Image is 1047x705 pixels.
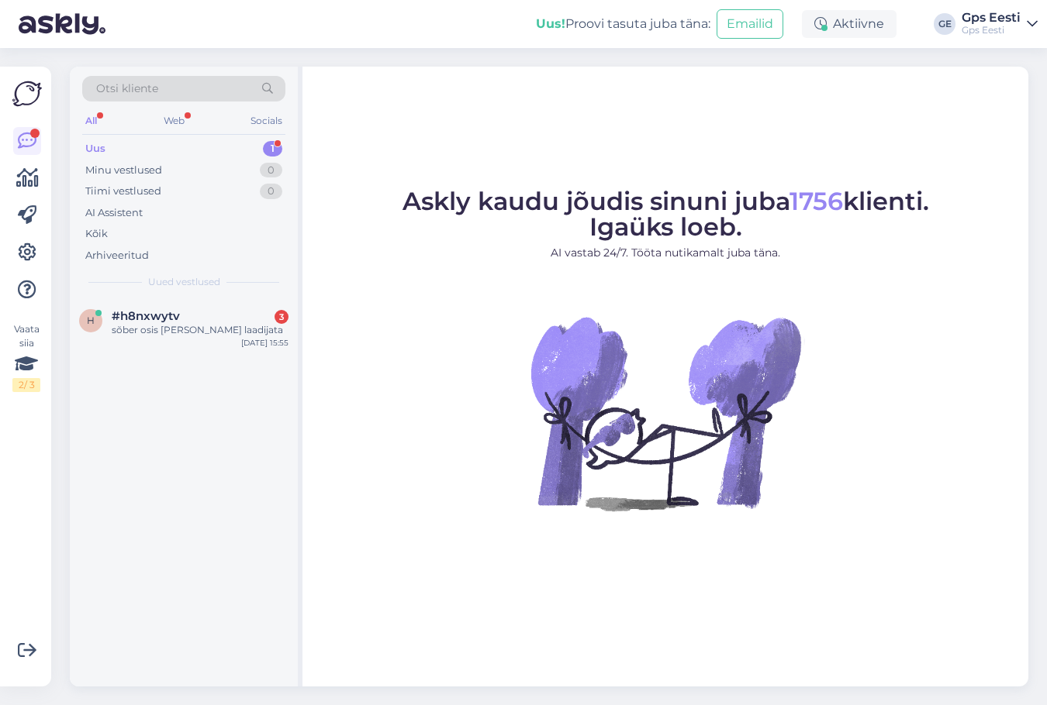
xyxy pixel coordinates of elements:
[802,10,897,38] div: Aktiivne
[82,111,100,131] div: All
[85,184,161,199] div: Tiimi vestlused
[148,275,220,289] span: Uued vestlused
[87,315,95,326] span: h
[536,16,565,31] b: Uus!
[934,13,955,35] div: GE
[112,309,180,323] span: #h8nxwytv
[263,141,282,156] div: 1
[260,163,282,178] div: 0
[161,111,188,131] div: Web
[403,245,929,261] p: AI vastab 24/7. Tööta nutikamalt juba täna.
[85,141,105,156] div: Uus
[962,24,1021,36] div: Gps Eesti
[962,12,1038,36] a: Gps EestiGps Eesti
[275,310,289,324] div: 3
[403,186,929,242] span: Askly kaudu jõudis sinuni juba klienti. Igaüks loeb.
[260,184,282,199] div: 0
[96,81,158,97] span: Otsi kliente
[962,12,1021,24] div: Gps Eesti
[85,248,149,263] div: Arhiveeritud
[12,79,42,108] img: Askly Logo
[241,337,289,349] div: [DATE] 15:55
[85,163,162,178] div: Minu vestlused
[536,15,710,33] div: Proovi tasuta juba täna:
[247,111,285,131] div: Socials
[790,186,843,216] span: 1756
[85,226,108,242] div: Kõik
[717,9,783,39] button: Emailid
[85,205,143,221] div: AI Assistent
[12,378,40,392] div: 2 / 3
[112,323,289,337] div: sõber osis [PERSON_NAME] laadijata
[526,273,805,552] img: No Chat active
[12,322,40,392] div: Vaata siia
